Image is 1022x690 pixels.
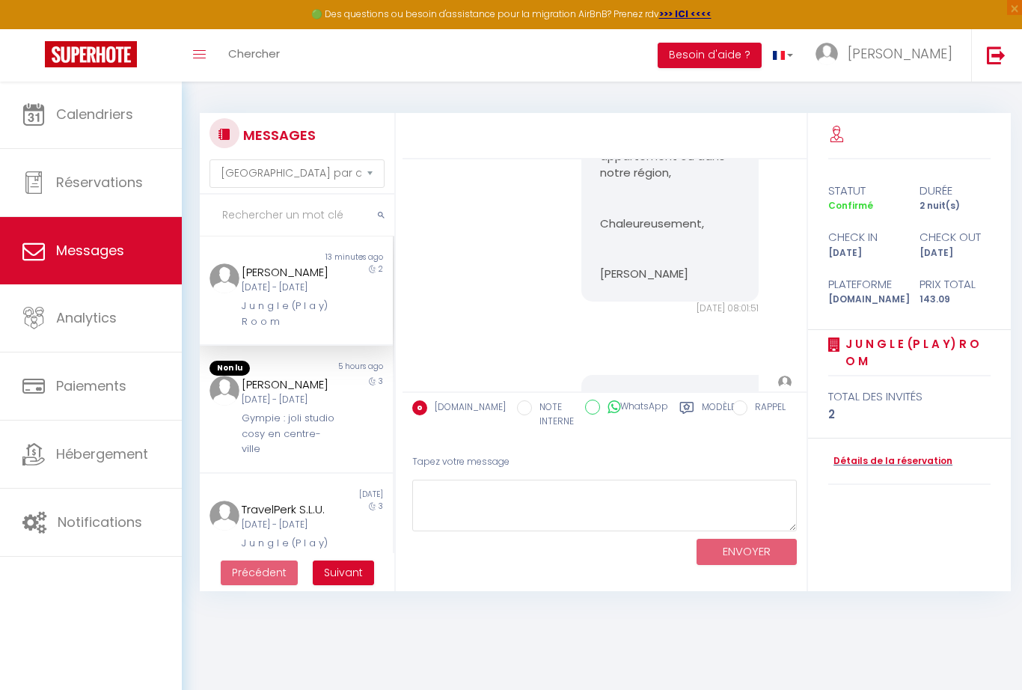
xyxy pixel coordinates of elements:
span: Suivant [324,565,363,580]
input: Rechercher un mot clé [200,195,394,236]
div: Plateforme [818,275,909,293]
h3: MESSAGES [239,118,316,152]
a: Chercher [217,29,291,82]
span: 3 [379,501,383,512]
a: J u n g l e (P l a y) R o o m [840,335,991,370]
button: ENVOYER [697,539,797,565]
div: statut [818,182,909,200]
div: [DATE] [296,489,393,501]
div: J u n g l e (P l a y) R o o m [242,536,334,567]
span: Précédent [232,565,287,580]
span: Hébergement [56,445,148,463]
span: Calendriers [56,105,133,123]
label: RAPPEL [747,400,786,417]
div: [DATE] - [DATE] [242,393,334,407]
div: total des invités [828,388,991,406]
div: Prix total [910,275,1000,293]
span: Réservations [56,173,143,192]
span: Paiements [56,376,126,395]
img: logout [987,46,1006,64]
label: Modèles [702,400,741,431]
a: ... [PERSON_NAME] [804,29,971,82]
div: 13 minutes ago [296,251,393,263]
div: check in [818,228,909,246]
div: 143.09 [910,293,1000,307]
span: Messages [56,241,124,260]
span: [PERSON_NAME] [600,266,688,281]
a: Détails de la réservation [828,454,952,468]
div: Tapez votre message [412,444,797,480]
div: 2 nuit(s) [910,199,1000,213]
span: Confirmé [828,199,873,212]
label: WhatsApp [600,400,668,416]
div: check out [910,228,1000,246]
div: [DATE] - [DATE] [242,518,334,532]
span: [PERSON_NAME] [848,44,952,63]
span: 2 [379,263,383,275]
div: [PERSON_NAME] [242,263,334,281]
div: TravelPerk S.L.U. [242,501,334,519]
img: ... [209,376,239,406]
span: Notifications [58,513,142,531]
div: J u n g l e (P l a y) R o o m [242,299,334,329]
div: [DATE] 08:01:51 [581,302,759,316]
div: 5 hours ago [296,361,393,376]
div: 2 [828,406,991,424]
span: Non lu [209,361,250,376]
div: [PERSON_NAME] [242,376,334,394]
label: [DOMAIN_NAME] [427,400,506,417]
img: Super Booking [45,41,137,67]
div: [DATE] - [DATE] [242,281,334,295]
div: durée [910,182,1000,200]
img: ... [209,501,239,531]
span: Analytics [56,308,117,327]
label: NOTE INTERNE [532,400,574,429]
img: ... [209,263,239,293]
div: [DOMAIN_NAME] [818,293,909,307]
div: Gympie : joli studio cosy en centre-ville [242,411,334,457]
div: [DATE] [910,246,1000,260]
button: Previous [221,561,298,586]
img: ... [778,376,792,389]
span: 3 [379,376,383,387]
button: Besoin d'aide ? [658,43,762,68]
img: ... [816,43,838,65]
span: Chercher [228,46,280,61]
div: [DATE] [818,246,909,260]
span: Chaleureusement, [600,216,704,231]
a: >>> ICI <<<< [659,7,712,20]
button: Next [313,561,374,586]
